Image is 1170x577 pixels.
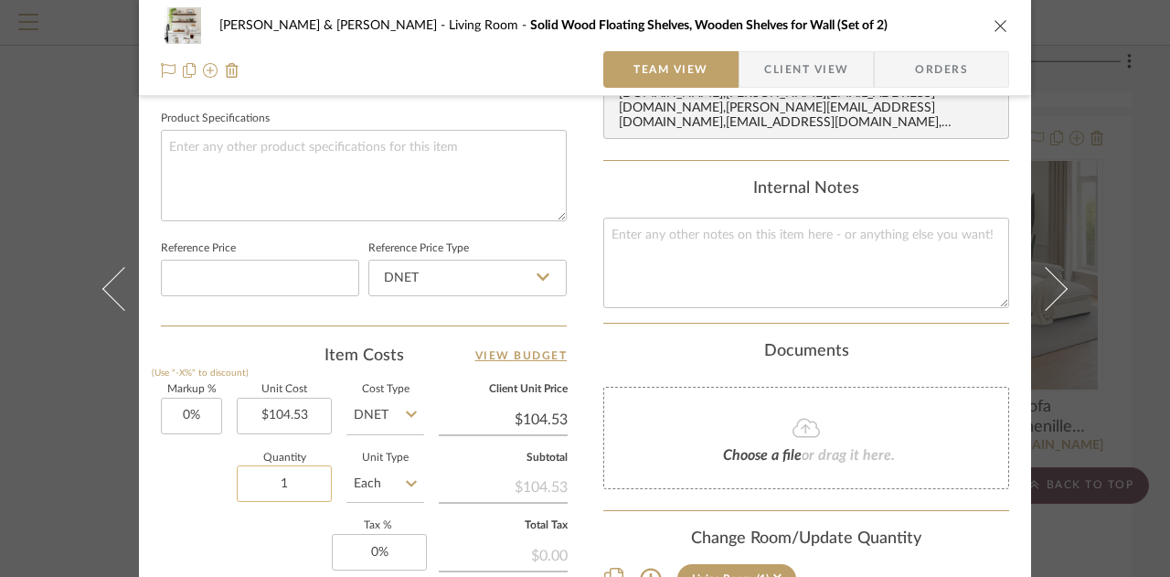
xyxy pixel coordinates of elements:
span: Orders [895,51,988,88]
label: Product Specifications [161,114,270,123]
img: eef031dc-6fa7-444b-95ec-20167d24c10d_48x40.jpg [161,7,205,44]
div: [EMAIL_ADDRESS][DOMAIN_NAME] , [EMAIL_ADDRESS][DOMAIN_NAME] , [PERSON_NAME][EMAIL_ADDRESS][DOMAIN... [619,72,1001,131]
div: $0.00 [439,538,568,571]
label: Subtotal [439,454,568,463]
label: Unit Cost [237,385,332,394]
label: Unit Type [346,454,424,463]
label: Quantity [237,454,332,463]
span: or drag it here. [802,448,895,463]
img: Remove from project [225,63,239,78]
a: View Budget [475,345,568,367]
span: Living Room [449,19,530,32]
span: [PERSON_NAME] & [PERSON_NAME] [219,19,449,32]
div: Documents [603,342,1009,362]
span: Team View [633,51,708,88]
div: Item Costs [161,345,567,367]
div: $104.53 [439,469,568,502]
span: Solid Wood Floating Shelves, Wooden Shelves for Wall (Set of 2) [530,19,888,32]
label: Markup % [161,385,222,394]
label: Total Tax [439,521,568,530]
span: Choose a file [723,448,802,463]
label: Reference Price [161,244,236,253]
label: Reference Price Type [368,244,469,253]
label: Tax % [332,521,424,530]
label: Client Unit Price [439,385,568,394]
div: Change Room/Update Quantity [603,529,1009,550]
button: close [993,17,1009,34]
div: Internal Notes [603,179,1009,199]
span: Client View [764,51,848,88]
label: Cost Type [346,385,424,394]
